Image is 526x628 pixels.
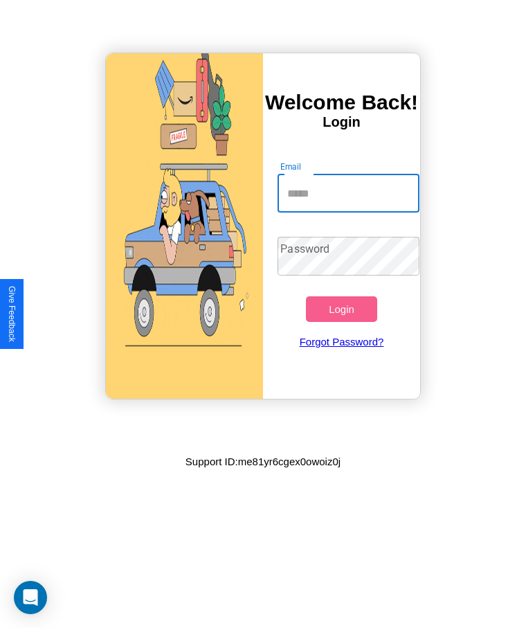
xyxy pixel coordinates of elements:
[14,581,47,614] div: Open Intercom Messenger
[306,296,377,322] button: Login
[263,91,420,114] h3: Welcome Back!
[7,286,17,342] div: Give Feedback
[185,452,341,471] p: Support ID: me81yr6cgex0owoiz0j
[280,161,302,172] label: Email
[271,322,412,361] a: Forgot Password?
[106,53,263,399] img: gif
[263,114,420,130] h4: Login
